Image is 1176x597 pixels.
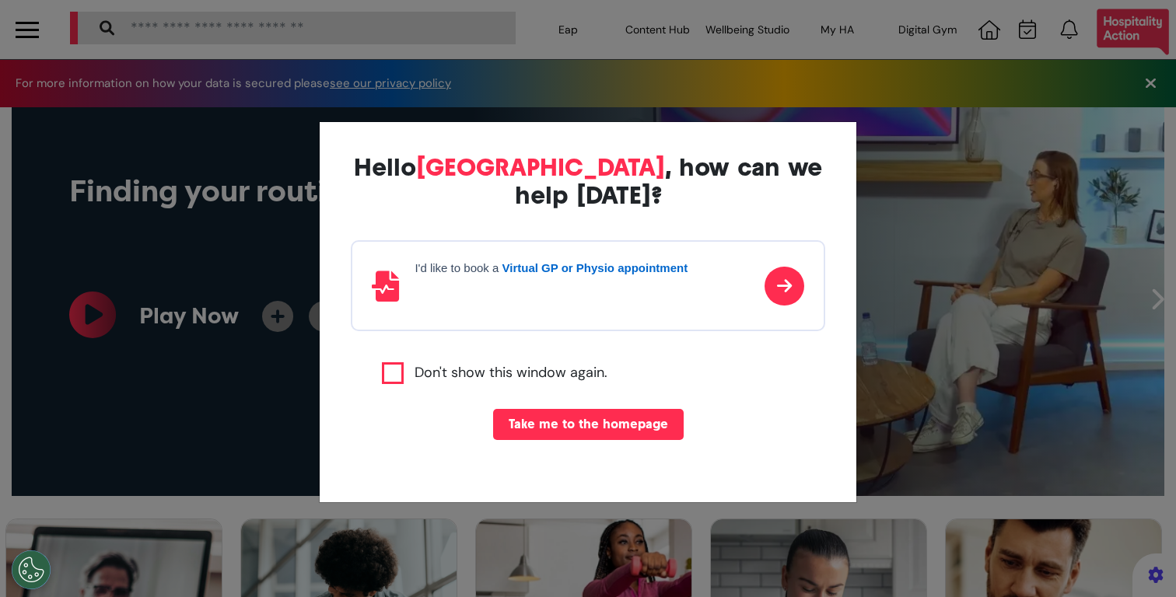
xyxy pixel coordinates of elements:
[416,152,665,182] span: [GEOGRAPHIC_DATA]
[502,261,688,274] strong: Virtual GP or Physio appointment
[12,550,51,589] button: Open Preferences
[415,261,688,275] h4: I'd like to book a
[382,362,404,384] input: Agree to privacy policy
[415,362,607,384] label: Don't show this window again.
[493,409,684,440] button: Take me to the homepage
[351,153,824,209] div: Hello , how can we help [DATE]?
